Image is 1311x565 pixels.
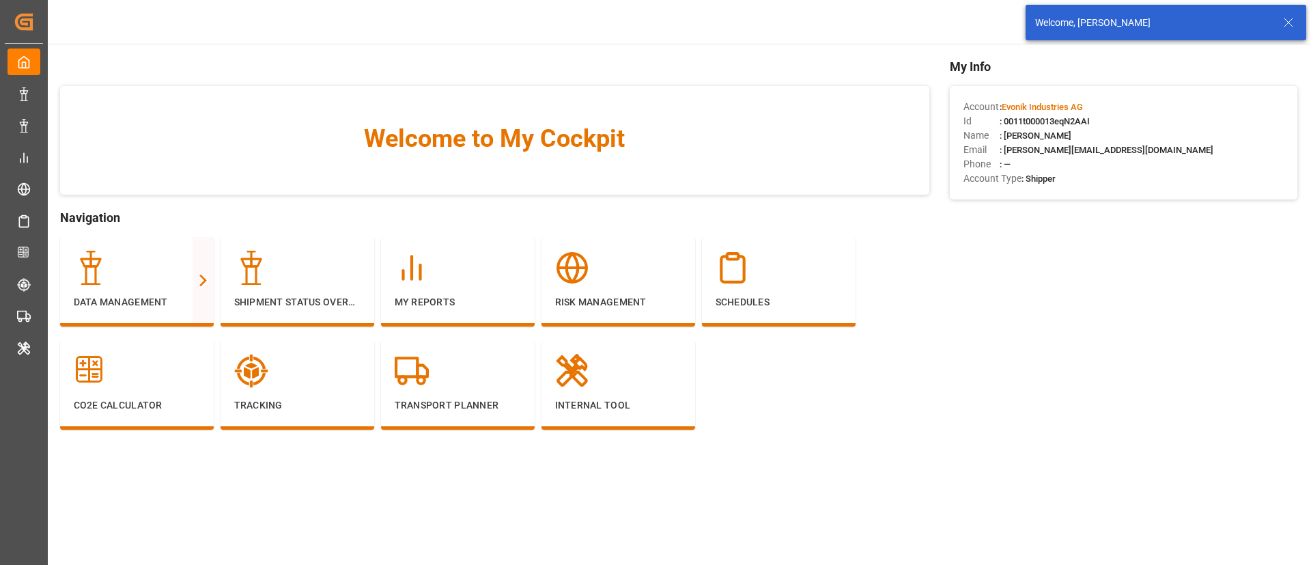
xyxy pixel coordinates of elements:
[950,57,1297,76] span: My Info
[87,120,902,157] span: Welcome to My Cockpit
[963,114,1000,128] span: Id
[555,398,681,413] p: Internal Tool
[74,295,200,309] p: Data Management
[963,171,1021,186] span: Account Type
[963,157,1000,171] span: Phone
[963,143,1000,157] span: Email
[1000,116,1090,126] span: : 0011t000013eqN2AAI
[60,208,929,227] span: Navigation
[716,295,842,309] p: Schedules
[1021,174,1056,184] span: : Shipper
[1000,130,1071,141] span: : [PERSON_NAME]
[1000,102,1083,112] span: :
[555,295,681,309] p: Risk Management
[963,100,1000,114] span: Account
[395,295,521,309] p: My Reports
[395,398,521,413] p: Transport Planner
[234,295,361,309] p: Shipment Status Overview
[1002,102,1083,112] span: Evonik Industries AG
[74,398,200,413] p: CO2e Calculator
[1000,145,1213,155] span: : [PERSON_NAME][EMAIL_ADDRESS][DOMAIN_NAME]
[1035,16,1270,30] div: Welcome, [PERSON_NAME]
[234,398,361,413] p: Tracking
[1000,159,1011,169] span: : —
[963,128,1000,143] span: Name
